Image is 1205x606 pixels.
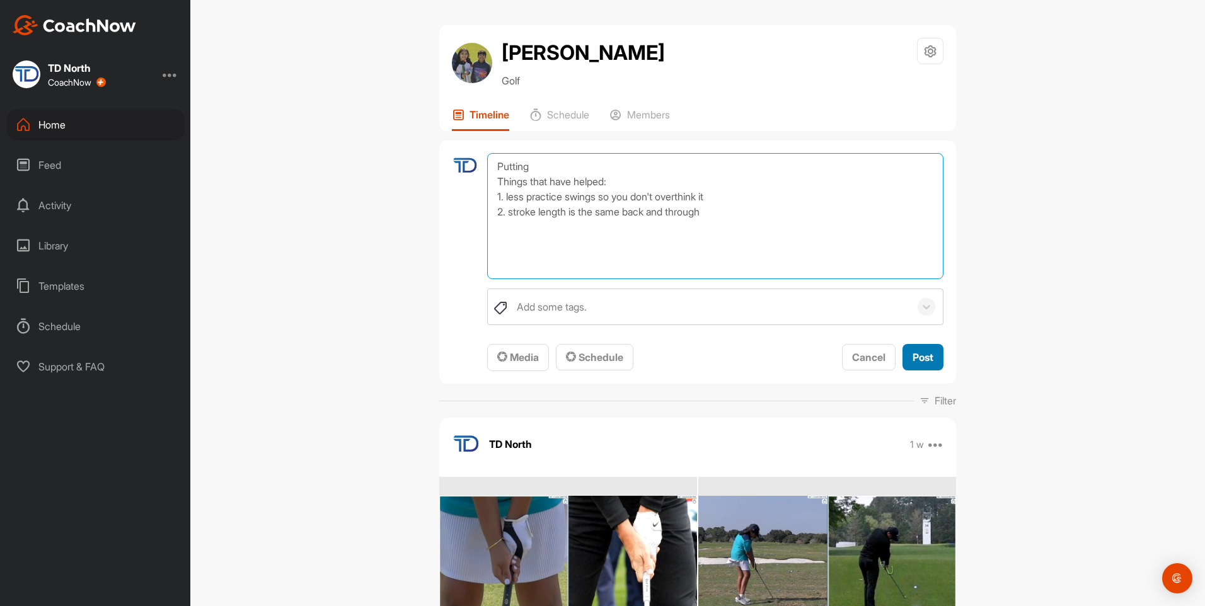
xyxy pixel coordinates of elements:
[452,430,480,458] img: avatar
[842,344,896,371] button: Cancel
[902,344,943,371] button: Post
[48,77,106,88] div: CoachNow
[556,344,633,371] button: Schedule
[470,108,509,121] p: Timeline
[7,270,185,302] div: Templates
[517,299,587,314] div: Add some tags.
[13,60,40,88] img: square_a2c626d8416b12200a2ebc46ed2e55fa.jpg
[7,149,185,181] div: Feed
[502,38,665,68] h2: [PERSON_NAME]
[489,437,532,452] p: TD North
[547,108,589,121] p: Schedule
[452,153,478,179] img: avatar
[13,15,136,35] img: CoachNow
[910,438,924,451] p: 1 w
[7,109,185,140] div: Home
[935,393,956,408] p: Filter
[1162,563,1192,593] div: Open Intercom Messenger
[7,230,185,261] div: Library
[487,344,549,371] button: Media
[7,190,185,221] div: Activity
[7,311,185,342] div: Schedule
[566,351,623,363] span: Schedule
[627,108,670,121] p: Members
[497,351,539,363] span: Media
[452,43,492,83] img: avatar
[852,351,885,363] span: Cancel
[7,351,185,382] div: Support & FAQ
[487,153,943,279] textarea: Putting Things that have helped: 1. less practice swings so you don't overthink it 2. stroke leng...
[48,63,106,73] div: TD North
[913,351,933,363] span: Post
[502,73,665,88] p: Golf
